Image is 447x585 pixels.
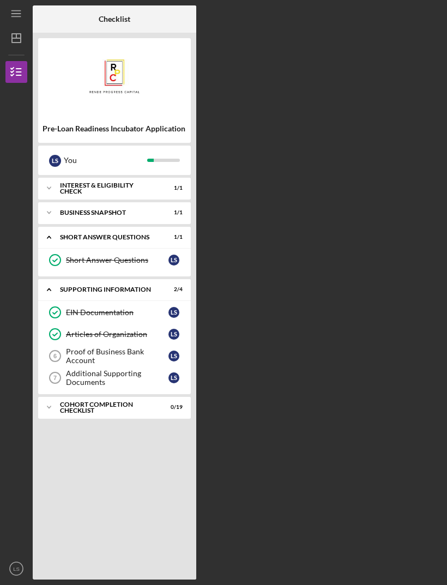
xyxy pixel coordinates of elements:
[168,372,179,383] div: L S
[60,286,155,293] div: Supporting Information
[53,353,57,359] tspan: 6
[60,182,155,195] div: Interest & Eligibility Check
[13,566,20,572] text: LS
[163,404,183,411] div: 0 / 19
[60,234,155,240] div: Short Answer Questions
[163,209,183,216] div: 1 / 1
[168,351,179,361] div: L S
[60,209,155,216] div: Business Snapshot
[44,345,185,367] a: 6Proof of Business Bank AccountLS
[163,185,183,191] div: 1 / 1
[64,151,147,170] div: You
[44,367,185,389] a: 7Additional Supporting DocumentsLS
[60,401,155,414] div: Cohort Completion Checklist
[53,375,57,381] tspan: 7
[168,329,179,340] div: L S
[44,301,185,323] a: EIN DocumentationLS
[66,256,168,264] div: Short Answer Questions
[66,308,168,317] div: EIN Documentation
[5,558,27,580] button: LS
[163,234,183,240] div: 1 / 1
[163,286,183,293] div: 2 / 4
[44,323,185,345] a: Articles of OrganizationLS
[66,347,168,365] div: Proof of Business Bank Account
[66,369,168,387] div: Additional Supporting Documents
[49,155,61,167] div: L S
[168,307,179,318] div: L S
[99,15,130,23] b: Checklist
[38,44,191,109] img: Product logo
[66,330,168,339] div: Articles of Organization
[44,249,185,271] a: Short Answer QuestionsLS
[43,124,186,133] div: Pre-Loan Readiness Incubator Application
[168,255,179,266] div: L S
